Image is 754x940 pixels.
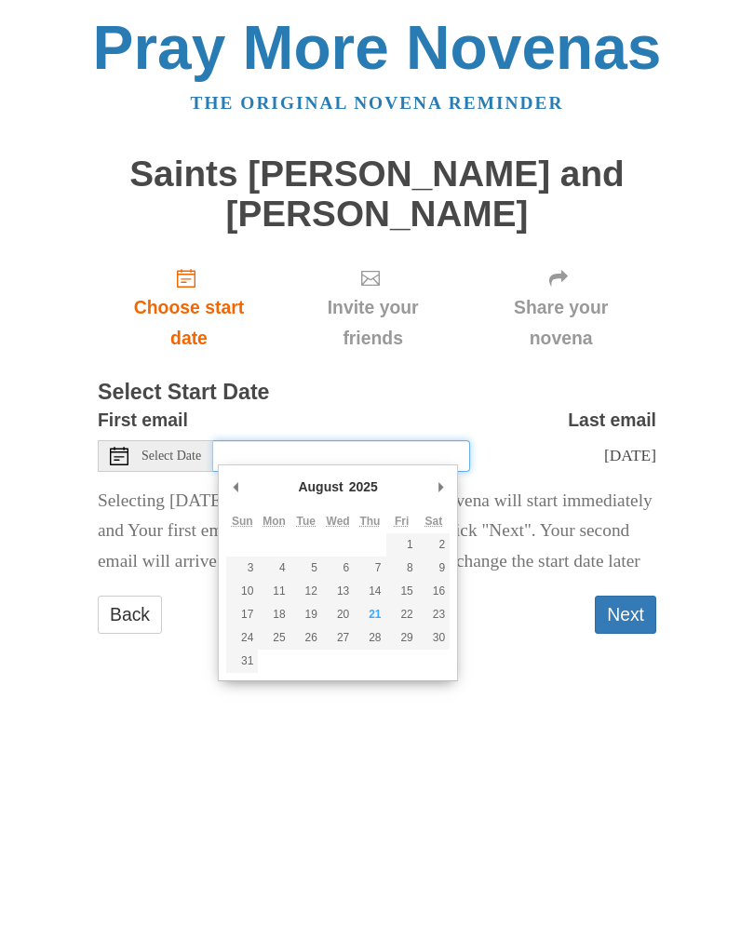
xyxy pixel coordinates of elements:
[431,473,450,501] button: Next Month
[232,515,253,528] abbr: Sunday
[354,603,385,626] button: 21
[226,626,258,650] button: 24
[299,292,447,354] span: Invite your friends
[604,446,656,464] span: [DATE]
[322,557,354,580] button: 6
[290,557,322,580] button: 5
[116,292,262,354] span: Choose start date
[263,515,286,528] abbr: Monday
[595,596,656,634] button: Next
[258,557,289,580] button: 4
[258,626,289,650] button: 25
[290,626,322,650] button: 26
[386,580,418,603] button: 15
[354,626,385,650] button: 28
[386,603,418,626] button: 22
[226,580,258,603] button: 10
[322,603,354,626] button: 20
[346,473,381,501] div: 2025
[322,626,354,650] button: 27
[418,580,450,603] button: 16
[327,515,350,528] abbr: Wednesday
[295,473,345,501] div: August
[98,596,162,634] a: Back
[425,515,443,528] abbr: Saturday
[386,533,418,557] button: 1
[226,557,258,580] button: 3
[484,292,638,354] span: Share your novena
[98,252,280,363] a: Choose start date
[258,580,289,603] button: 11
[290,603,322,626] button: 19
[465,252,656,363] div: Click "Next" to confirm your start date first.
[568,405,656,436] label: Last email
[418,626,450,650] button: 30
[98,381,656,405] h3: Select Start Date
[395,515,409,528] abbr: Friday
[213,440,470,472] input: Use the arrow keys to pick a date
[418,557,450,580] button: 9
[226,650,258,673] button: 31
[297,515,316,528] abbr: Tuesday
[280,252,465,363] div: Click "Next" to confirm your start date first.
[386,557,418,580] button: 8
[258,603,289,626] button: 18
[191,93,564,113] a: The original novena reminder
[418,603,450,626] button: 23
[98,405,188,436] label: First email
[93,13,662,82] a: Pray More Novenas
[98,486,656,578] p: Selecting [DATE] as the start date means Your novena will start immediately and Your first email ...
[290,580,322,603] button: 12
[226,603,258,626] button: 17
[386,626,418,650] button: 29
[226,473,245,501] button: Previous Month
[359,515,380,528] abbr: Thursday
[354,557,385,580] button: 7
[141,450,201,463] span: Select Date
[418,533,450,557] button: 2
[354,580,385,603] button: 14
[98,154,656,234] h1: Saints [PERSON_NAME] and [PERSON_NAME]
[322,580,354,603] button: 13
